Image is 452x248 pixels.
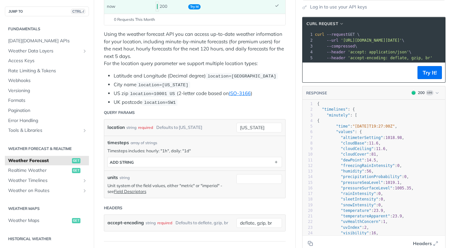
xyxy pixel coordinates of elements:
div: 4 [303,49,314,55]
a: ISO-3166 [229,90,251,96]
li: UK postcode [114,99,286,106]
button: JUMP TOCTRL-/ [5,7,89,16]
span: : , [317,180,402,185]
span: 0 [378,191,381,196]
span: Rate Limiting & Tokens [8,68,87,74]
div: 23 [303,225,313,230]
a: Realtime Weatherget [5,166,89,175]
div: 5 [303,124,313,129]
span: "sleetIntensity" [341,197,378,201]
span: "snowIntensity" [341,203,376,207]
span: location=[US_STATE] [138,83,188,88]
span: Log [426,90,433,95]
a: Tools & LibrariesShow subpages for Tools & Libraries [5,126,89,135]
span: "freezingRainIntensity" [341,163,395,168]
span: "precipitationProbability" [341,174,402,179]
span: "altimeterSetting" [341,135,383,140]
div: 11 [303,158,313,163]
span: cURL Request [306,21,338,27]
div: 9 [303,146,313,152]
span: : , [317,163,402,168]
label: accept-encoding [107,218,144,227]
div: 14 [303,174,313,180]
div: 17 [303,191,313,197]
span: "rainIntensity" [341,191,376,196]
a: Weather TimelinesShow subpages for Weather Timelines [5,176,89,186]
span: Versioning [8,88,87,94]
span: Weather Timelines [8,177,80,184]
a: Weather on RoutesShow subpages for Weather on Routes [5,186,89,196]
div: Query Params [104,110,135,116]
div: ADD string [110,160,134,165]
span: : , [317,152,378,157]
button: 200200Log [408,90,442,96]
h2: Weather Maps [5,206,89,212]
h2: Weather Forecast & realtime [5,146,89,152]
span: { [317,102,319,106]
button: Show subpages for Tools & Libraries [82,128,87,133]
span: [DATE][DOMAIN_NAME] APIs [8,38,87,44]
span: Weather Data Layers [8,48,80,54]
span: location=[GEOGRAPHIC_DATA] [207,74,276,79]
div: required [157,218,172,227]
button: Show subpages for Weather Data Layers [82,48,87,54]
div: string [120,175,130,181]
span: : , [317,214,404,218]
span: Pagination [8,107,87,114]
a: Versioning [5,86,89,96]
span: "cloudCover" [341,152,369,157]
button: cURL Request [304,21,346,27]
span: : , [317,231,378,235]
div: 200 [156,1,183,12]
span: : , [317,158,378,162]
span: GET \ [315,32,360,37]
span: : , [317,208,386,213]
span: { [317,118,319,123]
a: Log in to use your API keys [310,4,367,10]
span: now [107,4,115,9]
span: : , [317,141,381,145]
a: Field Descriptors [114,189,146,194]
span: 23.9 [392,214,402,218]
span: Headers [413,240,432,247]
li: US zip (2-letter code based on ) [114,90,286,97]
span: 0 [404,174,406,179]
span: CTRL-/ [71,9,85,14]
div: 8 [303,141,313,146]
span: location=10001 US [130,91,175,96]
div: 18 [303,197,313,202]
div: Headers [104,205,122,211]
div: Defaults to [US_STATE] [156,123,202,132]
a: Error Handling [5,116,89,126]
span: 0 [397,163,400,168]
span: \ [315,44,357,48]
h2: Historical Weather [5,236,89,242]
a: Weather Data LayersShow subpages for Weather Data Layers [5,46,89,56]
span: --request [327,32,348,37]
button: Show subpages for Weather on Routes [82,188,87,193]
span: 81 [371,152,376,157]
span: 0 [378,203,381,207]
span: "minutely" [327,113,350,117]
div: 6 [303,129,313,135]
div: 3 [303,113,313,118]
div: 2 [303,37,314,43]
span: 1019.1 [386,180,400,185]
button: RESPONSE [306,90,327,96]
span: "cloudBase" [341,141,366,145]
span: Formats [8,97,87,104]
span: : , [317,169,374,173]
span: "pressureSeaLevel" [341,180,383,185]
span: "uvIndex" [341,225,362,230]
div: 2 [303,107,313,112]
span: get [72,168,80,173]
span: "temperature" [341,208,371,213]
span: : , [317,197,386,201]
span: "uvHealthConcern" [341,219,381,224]
span: 56 [367,169,371,173]
a: Access Keys [5,56,89,66]
div: 21 [303,214,313,219]
div: Defaults to deflate, gzip, br [176,218,228,227]
span: : { [317,130,362,134]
